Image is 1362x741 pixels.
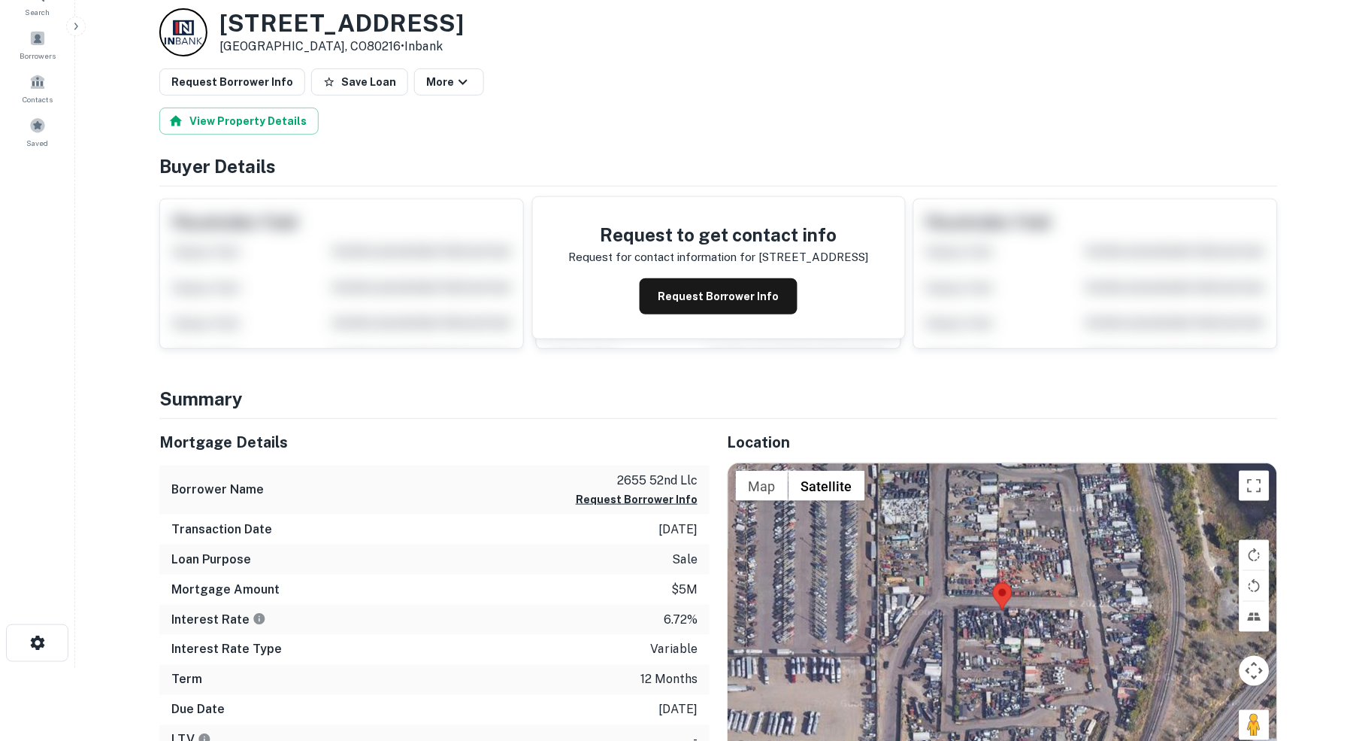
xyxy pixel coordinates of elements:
[5,24,71,65] a: Borrowers
[576,472,698,490] p: 2655 52nd llc
[414,68,484,96] button: More
[759,248,869,266] p: [STREET_ADDRESS]
[171,671,202,689] h6: Term
[23,93,53,105] span: Contacts
[404,39,443,53] a: Inbank
[1239,571,1270,601] button: Rotate map counterclockwise
[1239,602,1270,632] button: Tilt map
[171,701,225,719] h6: Due Date
[253,612,266,626] svg: The interest rates displayed on the website are for informational purposes only and may be report...
[219,38,464,56] p: [GEOGRAPHIC_DATA], CO80216 •
[20,50,56,62] span: Borrowers
[569,248,756,266] p: Request for contact information for
[664,611,698,629] p: 6.72%
[159,385,1278,412] h4: Summary
[171,521,272,539] h6: Transaction Date
[1239,540,1270,570] button: Rotate map clockwise
[658,521,698,539] p: [DATE]
[650,641,698,659] p: variable
[26,6,50,18] span: Search
[27,137,49,149] span: Saved
[569,221,869,248] h4: Request to get contact info
[1239,656,1270,686] button: Map camera controls
[788,471,865,501] button: Show satellite imagery
[728,431,1278,454] h5: Location
[658,701,698,719] p: [DATE]
[672,551,698,569] p: sale
[5,111,71,152] a: Saved
[1287,621,1362,693] iframe: Chat Widget
[640,278,798,314] button: Request Borrower Info
[159,68,305,96] button: Request Borrower Info
[640,671,698,689] p: 12 months
[159,431,710,454] h5: Mortgage Details
[171,551,251,569] h6: Loan Purpose
[311,68,408,96] button: Save Loan
[736,471,788,501] button: Show street map
[671,581,698,599] p: $5m
[576,490,698,509] button: Request Borrower Info
[171,611,266,629] h6: Interest Rate
[171,481,264,499] h6: Borrower Name
[159,108,319,135] button: View Property Details
[1239,471,1270,501] button: Toggle fullscreen view
[171,581,280,599] h6: Mortgage Amount
[171,641,282,659] h6: Interest Rate Type
[5,68,71,108] a: Contacts
[159,153,1278,180] h4: Buyer Details
[219,9,464,38] h3: [STREET_ADDRESS]
[1239,710,1270,740] button: Drag Pegman onto the map to open Street View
